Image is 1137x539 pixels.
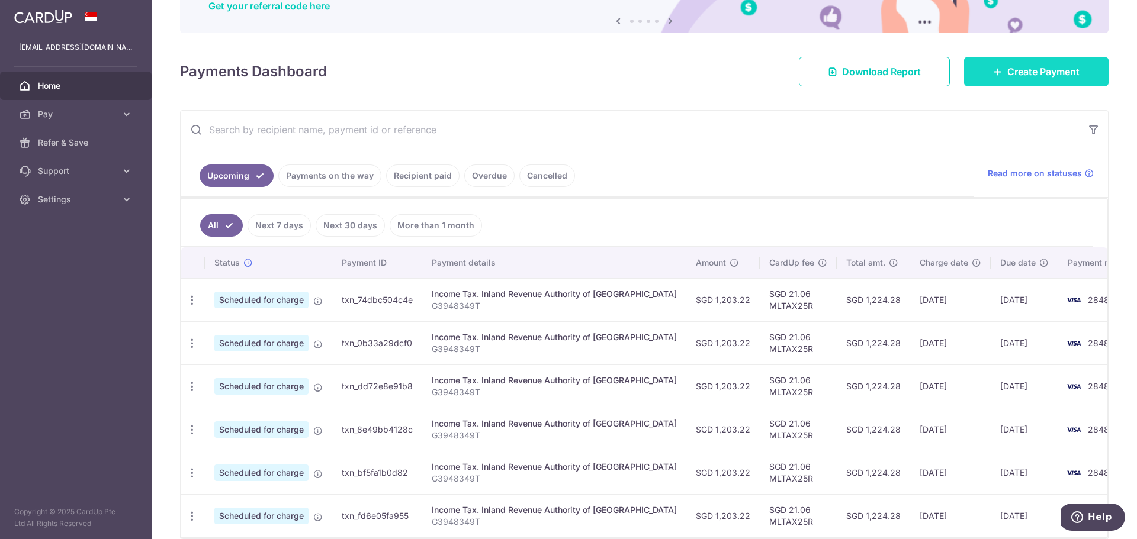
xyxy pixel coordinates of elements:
span: Status [214,257,240,269]
td: txn_bf5fa1b0d82 [332,451,422,494]
td: [DATE] [910,278,991,321]
td: txn_74dbc504c4e [332,278,422,321]
span: Settings [38,193,116,205]
td: SGD 1,203.22 [686,451,760,494]
iframe: Opens a widget where you can find more information [1061,504,1125,533]
td: SGD 1,203.22 [686,278,760,321]
span: Scheduled for charge [214,292,309,308]
a: Payments on the way [278,164,381,187]
td: [DATE] [910,451,991,494]
td: SGD 1,224.28 [837,451,910,494]
td: SGD 1,203.22 [686,364,760,408]
img: CardUp [14,9,72,24]
span: Support [38,165,116,177]
td: SGD 21.06 MLTAX25R [760,451,837,494]
a: Read more on statuses [988,167,1094,179]
td: SGD 21.06 MLTAX25R [760,364,837,408]
img: Bank Card [1062,466,1085,480]
p: G3948349T [432,473,677,485]
span: 2848 [1088,295,1109,305]
td: [DATE] [991,364,1058,408]
td: [DATE] [910,364,991,408]
span: Read more on statuses [988,167,1082,179]
div: Income Tax. Inland Revenue Authority of [GEOGRAPHIC_DATA] [432,288,677,300]
td: SGD 1,224.28 [837,494,910,537]
a: Next 30 days [316,214,385,237]
td: txn_0b33a29dcf0 [332,321,422,364]
a: All [200,214,243,237]
a: Recipient paid [386,164,460,187]
img: Bank Card [1062,422,1085,437]
span: CardUp fee [769,257,814,269]
td: [DATE] [910,494,991,537]
td: [DATE] [991,321,1058,364]
a: Download Report [799,57,950,86]
td: [DATE] [991,408,1058,451]
div: Income Tax. Inland Revenue Authority of [GEOGRAPHIC_DATA] [432,375,677,386]
span: Scheduled for charge [214,335,309,351]
td: SGD 21.06 MLTAX25R [760,321,837,364]
td: SGD 1,203.22 [686,494,760,537]
td: [DATE] [991,278,1058,321]
p: G3948349T [432,300,677,312]
span: Scheduled for charge [214,464,309,481]
span: Download Report [842,64,921,79]
span: 2848 [1088,424,1109,434]
td: SGD 1,224.28 [837,364,910,408]
th: Payment ID [332,247,422,278]
td: [DATE] [910,321,991,364]
span: Due date [1000,257,1036,269]
td: SGD 21.06 MLTAX25R [760,408,837,451]
span: 2848 [1088,338,1109,348]
span: Create Payment [1007,64,1080,79]
img: Bank Card [1062,379,1085,393]
a: Cancelled [519,164,575,187]
p: G3948349T [432,430,677,441]
th: Payment details [422,247,686,278]
a: Upcoming [200,164,274,187]
td: [DATE] [991,451,1058,494]
p: G3948349T [432,386,677,398]
span: Pay [38,108,116,120]
td: SGD 1,203.22 [686,321,760,364]
img: Bank Card [1062,336,1085,350]
span: Amount [696,257,726,269]
td: txn_8e49bb4128c [332,408,422,451]
span: Scheduled for charge [214,378,309,395]
td: txn_fd6e05fa955 [332,494,422,537]
td: SGD 1,224.28 [837,278,910,321]
span: 2848 [1088,467,1109,477]
p: G3948349T [432,343,677,355]
h4: Payments Dashboard [180,61,327,82]
div: Income Tax. Inland Revenue Authority of [GEOGRAPHIC_DATA] [432,331,677,343]
td: SGD 1,203.22 [686,408,760,451]
img: Bank Card [1062,293,1085,307]
td: SGD 21.06 MLTAX25R [760,494,837,537]
a: More than 1 month [390,214,482,237]
a: Next 7 days [248,214,311,237]
input: Search by recipient name, payment id or reference [181,111,1080,149]
p: G3948349T [432,516,677,528]
span: Total amt. [846,257,885,269]
td: SGD 21.06 MLTAX25R [760,278,837,321]
a: Create Payment [964,57,1109,86]
td: SGD 1,224.28 [837,408,910,451]
td: [DATE] [910,408,991,451]
div: Income Tax. Inland Revenue Authority of [GEOGRAPHIC_DATA] [432,418,677,430]
span: Refer & Save [38,137,116,149]
td: SGD 1,224.28 [837,321,910,364]
span: 2848 [1088,381,1109,391]
td: txn_dd72e8e91b8 [332,364,422,408]
span: Scheduled for charge [214,421,309,438]
div: Income Tax. Inland Revenue Authority of [GEOGRAPHIC_DATA] [432,461,677,473]
span: Scheduled for charge [214,508,309,524]
td: [DATE] [991,494,1058,537]
p: [EMAIL_ADDRESS][DOMAIN_NAME] [19,41,133,53]
span: Home [38,80,116,92]
span: Charge date [920,257,968,269]
div: Income Tax. Inland Revenue Authority of [GEOGRAPHIC_DATA] [432,504,677,516]
a: Overdue [464,164,515,187]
